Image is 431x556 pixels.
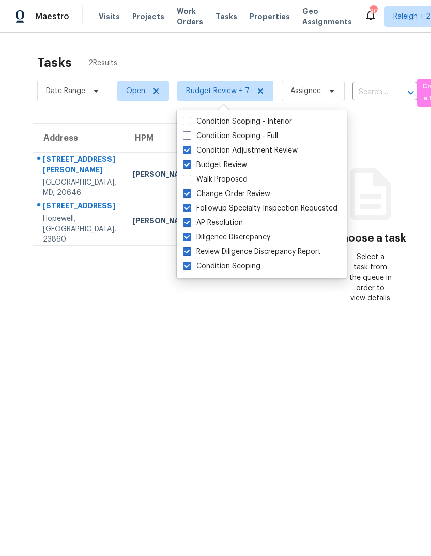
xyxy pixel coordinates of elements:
span: Work Orders [177,6,203,27]
div: [STREET_ADDRESS][PERSON_NAME] [43,154,116,177]
span: Assignee [290,86,321,96]
label: Change Order Review [183,189,270,199]
span: Tasks [215,13,237,20]
div: [PERSON_NAME] [133,169,193,182]
label: Diligence Discrepancy [183,232,270,243]
div: Hopewell, [GEOGRAPHIC_DATA], 23860 [43,214,116,245]
h3: Choose a task [334,233,406,244]
div: 90 [370,6,377,17]
span: Projects [132,11,164,22]
div: [PERSON_NAME] [133,216,193,229]
label: Followup Specialty Inspection Requested [183,203,337,214]
th: Address [33,124,125,153]
input: Search by address [352,84,388,100]
span: 2 Results [88,58,117,68]
label: Walk Proposed [183,174,248,185]
button: Open [404,85,418,100]
span: Maestro [35,11,69,22]
div: Select a task from the queue in order to view details [348,252,392,304]
span: Date Range [46,86,85,96]
label: Review Diligence Discrepancy Report [183,247,321,257]
span: Geo Assignments [302,6,352,27]
span: Properties [250,11,290,22]
label: AP Resolution [183,218,243,228]
th: HPM [125,124,201,153]
span: Visits [99,11,120,22]
span: Open [126,86,145,96]
div: [GEOGRAPHIC_DATA], MD, 20646 [43,177,116,198]
h2: Tasks [37,57,72,68]
label: Budget Review [183,160,247,170]
div: [STREET_ADDRESS] [43,201,116,214]
label: Condition Scoping [183,261,260,272]
span: Raleigh + 2 [393,11,430,22]
label: Condition Adjustment Review [183,145,298,156]
span: Budget Review + 7 [186,86,250,96]
label: Condition Scoping - Interior [183,116,292,127]
label: Condition Scoping - Full [183,131,278,141]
